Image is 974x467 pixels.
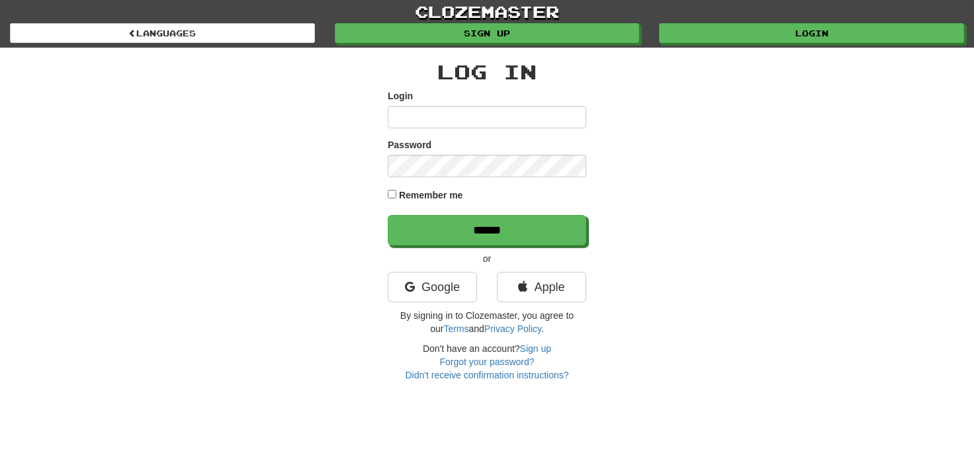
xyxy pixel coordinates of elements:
a: Sign up [520,343,551,354]
h2: Log In [388,61,586,83]
a: Apple [497,272,586,302]
div: Don't have an account? [388,342,586,382]
label: Remember me [399,189,463,202]
a: Sign up [335,23,640,43]
label: Login [388,89,413,103]
a: Didn't receive confirmation instructions? [405,370,568,380]
a: Terms [443,323,468,334]
a: Login [659,23,964,43]
a: Forgot your password? [439,357,534,367]
a: Google [388,272,477,302]
label: Password [388,138,431,151]
a: Privacy Policy [484,323,541,334]
a: Languages [10,23,315,43]
p: By signing in to Clozemaster, you agree to our and . [388,309,586,335]
p: or [388,252,586,265]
